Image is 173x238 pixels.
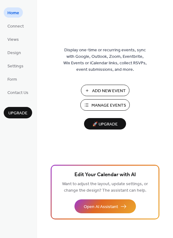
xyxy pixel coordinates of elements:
[4,74,21,84] a: Form
[62,180,148,195] span: Want to adjust the layout, update settings, or change the design? The assistant can help.
[4,61,27,71] a: Settings
[4,107,32,118] button: Upgrade
[7,23,24,30] span: Connect
[4,7,23,18] a: Home
[7,36,19,43] span: Views
[88,120,122,129] span: 🚀 Upgrade
[8,110,27,117] span: Upgrade
[4,87,32,97] a: Contact Us
[7,10,19,16] span: Home
[92,88,126,94] span: Add New Event
[7,50,21,56] span: Design
[7,76,17,83] span: Form
[84,118,126,130] button: 🚀 Upgrade
[4,21,27,31] a: Connect
[74,171,136,179] span: Edit Your Calendar with AI
[7,63,23,70] span: Settings
[4,34,23,44] a: Views
[84,204,118,210] span: Open AI Assistant
[4,47,25,57] a: Design
[91,102,126,109] span: Manage Events
[7,90,28,96] span: Contact Us
[81,85,129,96] button: Add New Event
[74,199,136,213] button: Open AI Assistant
[63,47,147,73] span: Display one-time or recurring events, sync with Google, Outlook, Zoom, Eventbrite, Wix Events or ...
[80,99,130,111] button: Manage Events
